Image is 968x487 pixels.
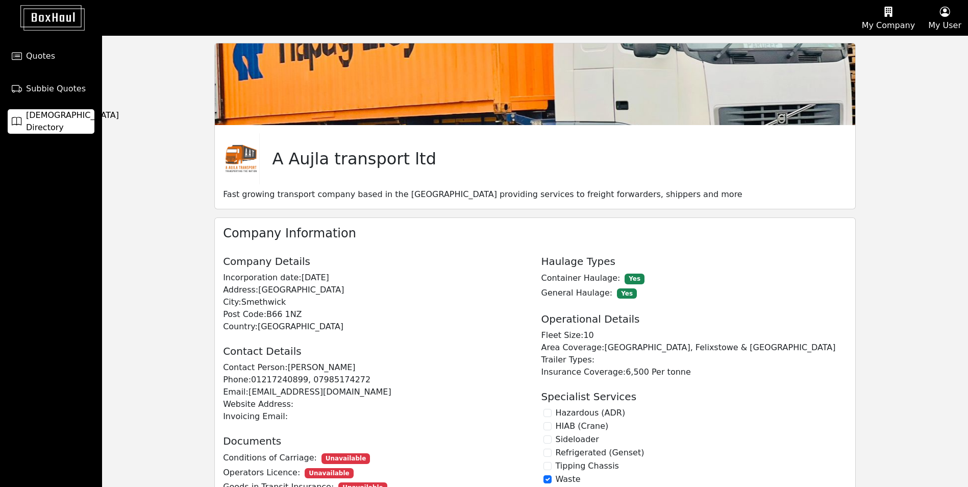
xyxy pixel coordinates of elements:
h5: Contact Details [217,345,535,357]
p: Invoicing Email: [217,410,535,423]
h5: Specialist Services [535,391,853,403]
span: Subbie Quotes [26,83,86,95]
h5: Haulage Types [535,255,853,267]
span: Unavailable [305,468,353,478]
p: Trailer Types: [535,354,853,366]
label: Sideloader [556,433,599,446]
p: Phone: 01217240899, 07985174272 [217,374,535,386]
h5: Operational Details [535,313,853,325]
span: Yes [625,274,644,284]
p: Website Address: [217,398,535,410]
p: Email: [EMAIL_ADDRESS][DOMAIN_NAME] [217,386,535,398]
label: Hazardous (ADR) [556,407,626,419]
p: General Haulage: [535,286,853,301]
img: Company Logo [223,133,260,184]
p: Address: [GEOGRAPHIC_DATA] [217,284,535,296]
p: Conditions of Carriage: [217,451,535,466]
p: Incorporation date: [DATE] [217,272,535,284]
p: Country: [GEOGRAPHIC_DATA] [217,321,535,333]
label: Refrigerated (Genset) [556,447,644,459]
span: Yes [617,288,636,299]
label: HIAB (Crane) [556,420,609,432]
p: Area Coverage: [GEOGRAPHIC_DATA], Felixstowe & [GEOGRAPHIC_DATA] [535,342,853,354]
p: Insurance Coverage: 6,500 Per tonne [535,366,853,378]
p: Fast growing transport company based in the [GEOGRAPHIC_DATA] providing services to freight forwa... [217,188,853,201]
button: My User [922,1,968,35]
a: [DEMOGRAPHIC_DATA] Directory [8,109,94,134]
span: Unavailable [321,453,370,464]
h4: Company Information [217,226,853,241]
img: BoxHaul [5,5,85,31]
p: Fleet Size: 10 [535,329,853,342]
span: [DEMOGRAPHIC_DATA] Directory [26,109,119,134]
button: My Company [855,1,922,35]
p: Container Haulage: [535,272,853,286]
p: Post Code: B66 1NZ [217,308,535,321]
p: Operators Licence: [217,466,535,480]
p: Contact Person: [PERSON_NAME] [217,361,535,374]
p: City: Smethwick [217,296,535,308]
label: Tipping Chassis [556,460,619,472]
a: Quotes [8,44,94,68]
img: Background Image for Profile [215,43,855,125]
h5: Company Details [217,255,535,267]
span: Quotes [26,50,55,62]
h2: A Aujla transport ltd [272,149,436,168]
a: Subbie Quotes [8,77,94,101]
label: Waste [556,473,581,485]
h5: Documents [217,435,535,447]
